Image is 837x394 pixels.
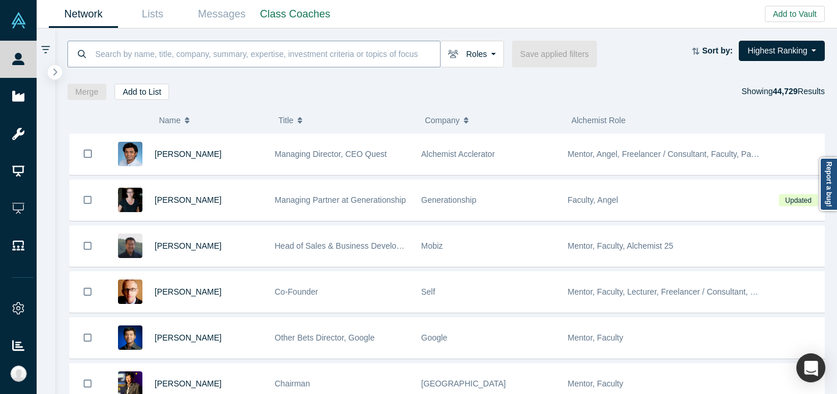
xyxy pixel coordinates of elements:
span: Mobiz [421,241,443,250]
span: Mentor, Faculty [568,333,624,342]
span: Google [421,333,448,342]
button: Bookmark [70,134,106,174]
button: Bookmark [70,226,106,266]
img: Ally Hoang's Account [10,366,27,382]
button: Highest Ranking [739,41,825,61]
img: Michael Chang's Profile Image [118,234,142,258]
span: Alchemist Acclerator [421,149,495,159]
img: Steven Kan's Profile Image [118,325,142,350]
span: Faculty, Angel [568,195,618,205]
span: Head of Sales & Business Development (interim) [275,241,451,250]
img: Rachel Chalmers's Profile Image [118,188,142,212]
strong: Sort by: [702,46,733,55]
a: [PERSON_NAME] [155,379,221,388]
button: Company [425,108,559,132]
button: Bookmark [70,272,106,312]
a: [PERSON_NAME] [155,241,221,250]
button: Save applied filters [512,41,597,67]
a: [PERSON_NAME] [155,287,221,296]
a: Messages [187,1,256,28]
strong: 44,729 [772,87,797,96]
a: Network [49,1,118,28]
div: Showing [742,84,825,100]
a: Lists [118,1,187,28]
button: Name [159,108,266,132]
a: Report a bug! [820,157,837,211]
button: Bookmark [70,180,106,220]
img: Alchemist Vault Logo [10,12,27,28]
span: Other Bets Director, Google [275,333,375,342]
img: Gnani Palanikumar's Profile Image [118,142,142,166]
span: Chairman [275,379,310,388]
img: Robert Winder's Profile Image [118,280,142,304]
a: Class Coaches [256,1,334,28]
span: Managing Director, CEO Quest [275,149,387,159]
input: Search by name, title, company, summary, expertise, investment criteria or topics of focus [94,40,440,67]
span: Managing Partner at Generationship [275,195,406,205]
button: Add to List [115,84,169,100]
button: Roles [440,41,504,67]
a: [PERSON_NAME] [155,149,221,159]
span: [GEOGRAPHIC_DATA] [421,379,506,388]
span: Alchemist Role [571,116,625,125]
button: Bookmark [70,318,106,358]
a: [PERSON_NAME] [155,195,221,205]
button: Title [278,108,413,132]
button: Merge [67,84,107,100]
a: [PERSON_NAME] [155,333,221,342]
span: Generationship [421,195,477,205]
span: Mentor, Faculty [568,379,624,388]
span: Company [425,108,460,132]
span: Co-Founder [275,287,319,296]
span: Mentor, Angel, Freelancer / Consultant, Faculty, Partner, Lecturer, VC [568,149,817,159]
button: Add to Vault [765,6,825,22]
span: Title [278,108,294,132]
span: Updated [779,194,817,206]
span: Mentor, Faculty, Alchemist 25 [568,241,674,250]
span: Results [772,87,825,96]
span: Self [421,287,435,296]
span: Name [159,108,180,132]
